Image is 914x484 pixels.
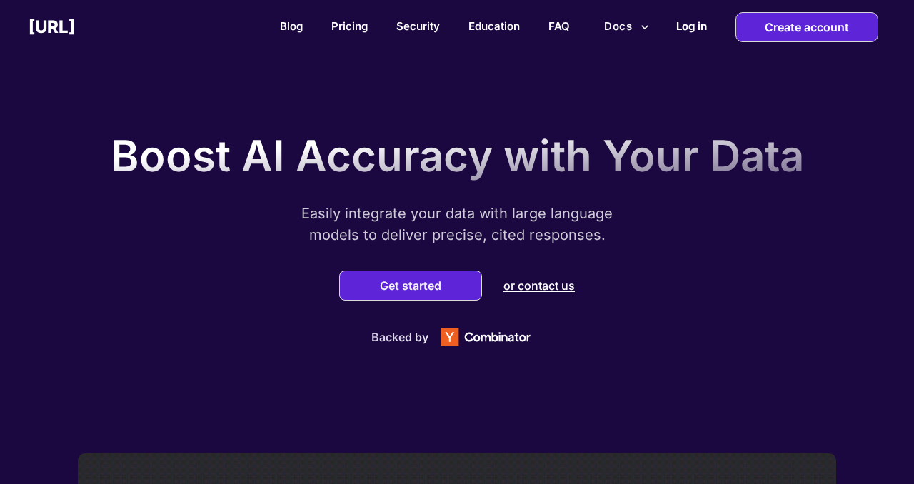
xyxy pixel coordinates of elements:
[29,16,75,37] h2: [URL]
[428,320,543,354] img: Y Combinator logo
[765,13,849,41] p: Create account
[278,203,636,246] p: Easily integrate your data with large language models to deliver precise, cited responses.
[676,19,707,33] h2: Log in
[468,19,520,33] a: Education
[598,13,655,40] button: more
[503,278,575,293] p: or contact us
[396,19,440,33] a: Security
[548,19,570,33] a: FAQ
[331,19,368,33] a: Pricing
[376,278,446,293] button: Get started
[111,130,804,181] p: Boost AI Accuracy with Your Data
[280,19,303,33] a: Blog
[371,330,428,344] p: Backed by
